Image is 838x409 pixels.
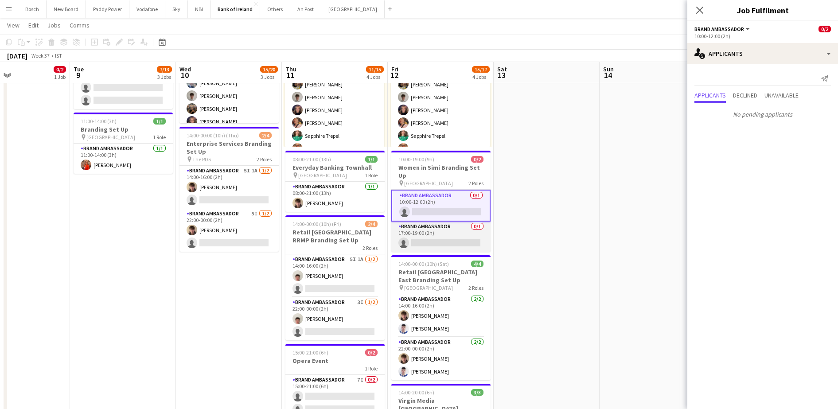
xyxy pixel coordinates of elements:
[391,65,398,73] span: Fri
[74,125,173,133] h3: Branding Set Up
[7,51,27,60] div: [DATE]
[365,172,378,179] span: 1 Role
[687,107,838,122] p: No pending applicants
[285,215,385,340] app-job-card: 14:00-00:00 (10h) (Fri)2/4Retail [GEOGRAPHIC_DATA] RRMP Branding Set Up2 RolesBrand Ambassador5I1...
[290,0,321,18] button: An Post
[7,21,19,29] span: View
[44,19,64,31] a: Jobs
[391,222,491,252] app-card-role: Brand Ambassador0/117:00-19:00 (2h)
[468,180,483,187] span: 2 Roles
[496,70,507,80] span: 13
[366,66,384,73] span: 11/15
[179,209,279,252] app-card-role: Brand Ambassador5I1/222:00-00:00 (2h)[PERSON_NAME]
[74,65,84,73] span: Tue
[285,254,385,297] app-card-role: Brand Ambassador5I1A1/214:00-16:00 (2h)[PERSON_NAME]
[471,156,483,163] span: 0/2
[259,132,272,139] span: 2/4
[72,70,84,80] span: 9
[366,74,383,80] div: 4 Jobs
[468,284,483,291] span: 2 Roles
[188,0,210,18] button: NBI
[179,127,279,252] div: 14:00-00:00 (10h) (Thu)2/4Enterprise Services Branding Set Up The RDS2 RolesBrand Ambassador5I1A1...
[292,221,341,227] span: 14:00-00:00 (10h) (Fri)
[471,261,483,267] span: 4/4
[603,65,614,73] span: Sun
[365,349,378,356] span: 0/2
[391,294,491,337] app-card-role: Brand Ambassador2/214:00-16:00 (2h)[PERSON_NAME][PERSON_NAME]
[74,113,173,174] app-job-card: 11:00-14:00 (3h)1/1Branding Set Up [GEOGRAPHIC_DATA]1 RoleBrand Ambassador1/111:00-14:00 (3h)[PER...
[471,389,483,396] span: 3/3
[472,66,490,73] span: 15/17
[390,70,398,80] span: 12
[687,4,838,16] h3: Job Fulfilment
[391,337,491,380] app-card-role: Brand Ambassador2/222:00-00:00 (2h)[PERSON_NAME][PERSON_NAME]
[298,172,347,179] span: [GEOGRAPHIC_DATA]
[260,0,290,18] button: Others
[284,70,296,80] span: 11
[365,221,378,227] span: 2/4
[687,43,838,64] div: Applicants
[404,180,453,187] span: [GEOGRAPHIC_DATA]
[25,19,42,31] a: Edit
[157,66,172,73] span: 7/13
[764,92,799,98] span: Unavailable
[28,21,39,29] span: Edit
[292,349,328,356] span: 15:00-21:00 (6h)
[260,66,278,73] span: 15/20
[55,52,62,59] div: IST
[86,134,135,140] span: [GEOGRAPHIC_DATA]
[398,261,449,267] span: 14:00-00:00 (10h) (Sat)
[365,365,378,372] span: 1 Role
[391,268,491,284] h3: Retail [GEOGRAPHIC_DATA] East Branding Set Up
[472,74,489,80] div: 4 Jobs
[285,151,385,212] app-job-card: 08:00-21:00 (13h)1/1Everyday Banking Townhall [GEOGRAPHIC_DATA]1 RoleBrand Ambassador1/108:00-21:...
[86,0,129,18] button: Paddy Power
[285,164,385,171] h3: Everyday Banking Townhall
[187,132,239,139] span: 14:00-00:00 (10h) (Thu)
[694,26,751,32] button: Brand Ambassador
[398,156,434,163] span: 10:00-19:00 (9h)
[292,156,331,163] span: 08:00-21:00 (13h)
[192,156,211,163] span: The RDS
[179,166,279,209] app-card-role: Brand Ambassador5I1A1/214:00-16:00 (2h)[PERSON_NAME]
[391,37,490,157] app-card-role: Brand Ambassador8/808:00-18:00 (10h)[PERSON_NAME][PERSON_NAME][PERSON_NAME][PERSON_NAME][PERSON_N...
[153,134,166,140] span: 1 Role
[4,19,23,31] a: View
[70,21,90,29] span: Comms
[18,0,47,18] button: Bosch
[261,74,277,80] div: 3 Jobs
[391,151,491,252] app-job-card: 10:00-19:00 (9h)0/2Women in Simi Branding Set Up [GEOGRAPHIC_DATA]2 RolesBrand Ambassador0/110:00...
[29,52,51,59] span: Week 37
[157,74,171,80] div: 3 Jobs
[391,255,491,380] app-job-card: 14:00-00:00 (10h) (Sat)4/4Retail [GEOGRAPHIC_DATA] East Branding Set Up [GEOGRAPHIC_DATA]2 RolesB...
[694,33,831,39] div: 10:00-12:00 (2h)
[54,74,66,80] div: 1 Job
[694,26,744,32] span: Brand Ambassador
[74,66,173,109] app-card-role: Brand Ambassador2I0/217:00-18:00 (1h)
[257,156,272,163] span: 2 Roles
[321,0,385,18] button: [GEOGRAPHIC_DATA]
[285,228,385,244] h3: Retail [GEOGRAPHIC_DATA] RRMP Branding Set Up
[129,0,165,18] button: Vodafone
[694,92,726,98] span: Applicants
[285,182,385,212] app-card-role: Brand Ambassador1/108:00-21:00 (13h)[PERSON_NAME]
[398,389,434,396] span: 14:00-20:00 (6h)
[285,65,296,73] span: Thu
[602,70,614,80] span: 14
[285,357,385,365] h3: Opera Event
[365,156,378,163] span: 1/1
[404,284,453,291] span: [GEOGRAPHIC_DATA]
[47,21,61,29] span: Jobs
[497,65,507,73] span: Sat
[54,66,66,73] span: 0/2
[391,190,491,222] app-card-role: Brand Ambassador0/110:00-12:00 (2h)
[362,245,378,251] span: 2 Roles
[179,140,279,156] h3: Enterprise Services Branding Set Up
[81,118,117,125] span: 11:00-14:00 (3h)
[74,144,173,174] app-card-role: Brand Ambassador1/111:00-14:00 (3h)[PERSON_NAME]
